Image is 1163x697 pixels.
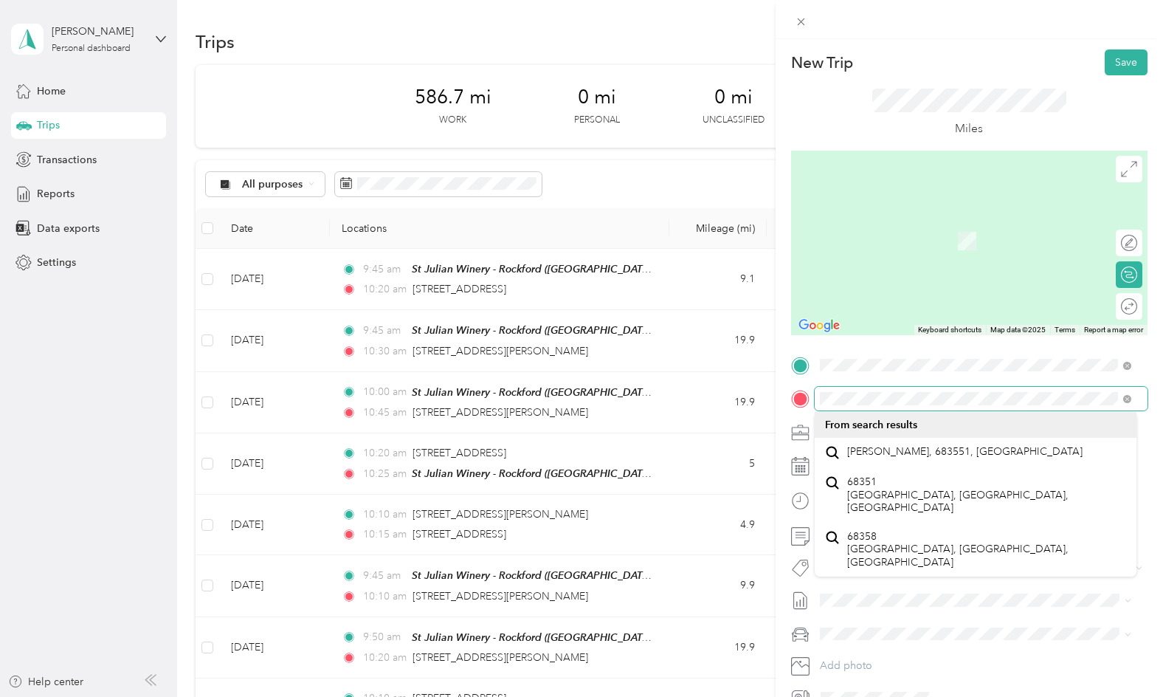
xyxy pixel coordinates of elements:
[825,419,917,431] span: From search results
[990,326,1046,334] span: Map data ©2025
[1055,326,1075,334] a: Terms (opens in new tab)
[815,656,1148,676] button: Add photo
[918,325,981,335] button: Keyboard shortcuts
[847,475,1126,515] span: 68351 [GEOGRAPHIC_DATA], [GEOGRAPHIC_DATA], [GEOGRAPHIC_DATA]
[795,316,843,335] img: Google
[847,530,1126,569] span: 68358 [GEOGRAPHIC_DATA], [GEOGRAPHIC_DATA], [GEOGRAPHIC_DATA]
[847,445,1083,459] span: [PERSON_NAME], 683551, [GEOGRAPHIC_DATA]
[795,316,843,335] a: Open this area in Google Maps (opens a new window)
[955,120,983,138] p: Miles
[1105,49,1148,75] button: Save
[791,52,853,73] p: New Trip
[1080,614,1163,697] iframe: Everlance-gr Chat Button Frame
[1084,326,1143,334] a: Report a map error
